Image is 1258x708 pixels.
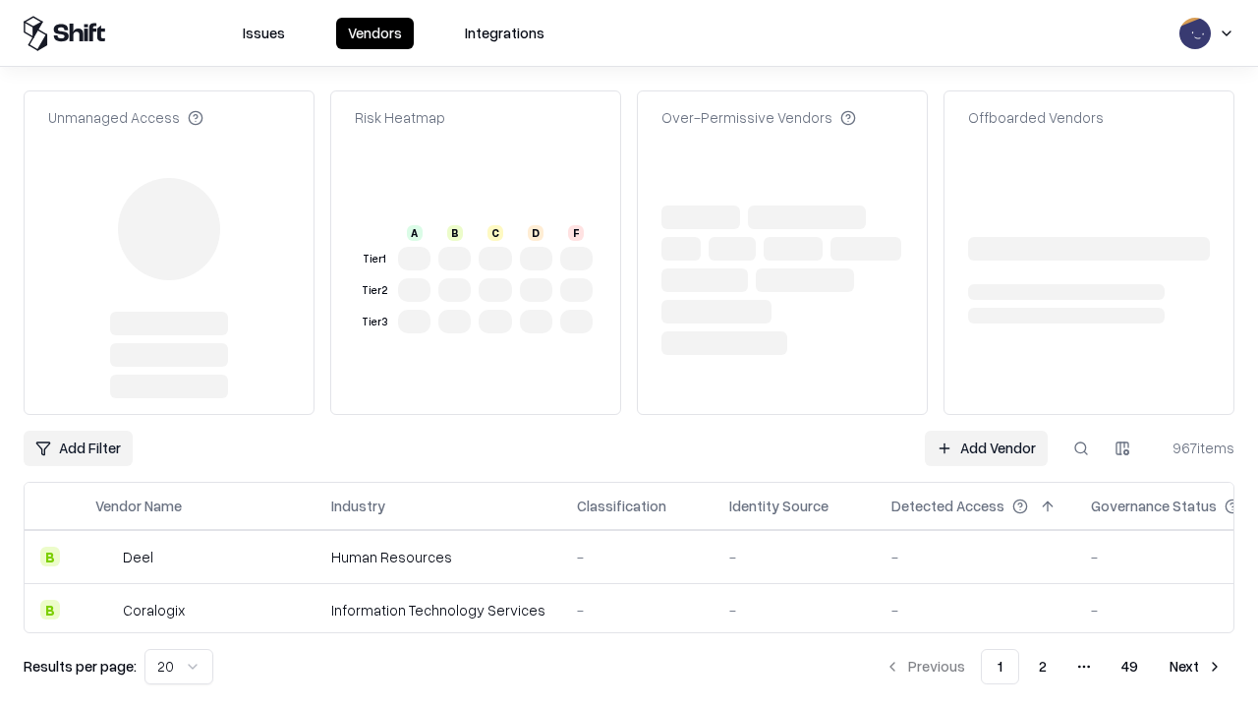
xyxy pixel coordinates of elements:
div: Offboarded Vendors [968,107,1104,128]
div: - [891,547,1059,567]
img: Deel [95,547,115,566]
div: Tier 3 [359,314,390,330]
div: Information Technology Services [331,600,545,620]
div: Tier 1 [359,251,390,267]
button: Add Filter [24,431,133,466]
div: Coralogix [123,600,185,620]
button: 49 [1106,649,1154,684]
div: Risk Heatmap [355,107,445,128]
div: Unmanaged Access [48,107,203,128]
div: Vendor Name [95,496,182,516]
div: Classification [577,496,666,516]
div: Governance Status [1091,496,1217,516]
div: Industry [331,496,385,516]
div: Human Resources [331,547,545,567]
nav: pagination [873,649,1234,684]
div: - [729,547,860,567]
div: B [447,225,463,241]
button: 1 [981,649,1019,684]
div: Detected Access [891,496,1004,516]
p: Results per page: [24,656,137,677]
div: - [729,600,860,620]
div: Identity Source [729,496,829,516]
div: - [577,600,698,620]
div: Over-Permissive Vendors [661,107,856,128]
div: C [487,225,503,241]
button: 2 [1023,649,1062,684]
button: Issues [231,18,297,49]
a: Add Vendor [925,431,1048,466]
div: F [568,225,584,241]
div: Tier 2 [359,282,390,299]
div: D [528,225,543,241]
div: 967 items [1156,438,1234,458]
img: Coralogix [95,600,115,619]
button: Integrations [453,18,556,49]
div: - [891,600,1059,620]
div: - [577,547,698,567]
div: Deel [123,547,153,567]
button: Next [1158,649,1234,684]
div: B [40,547,60,566]
div: B [40,600,60,619]
div: A [407,225,423,241]
button: Vendors [336,18,414,49]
